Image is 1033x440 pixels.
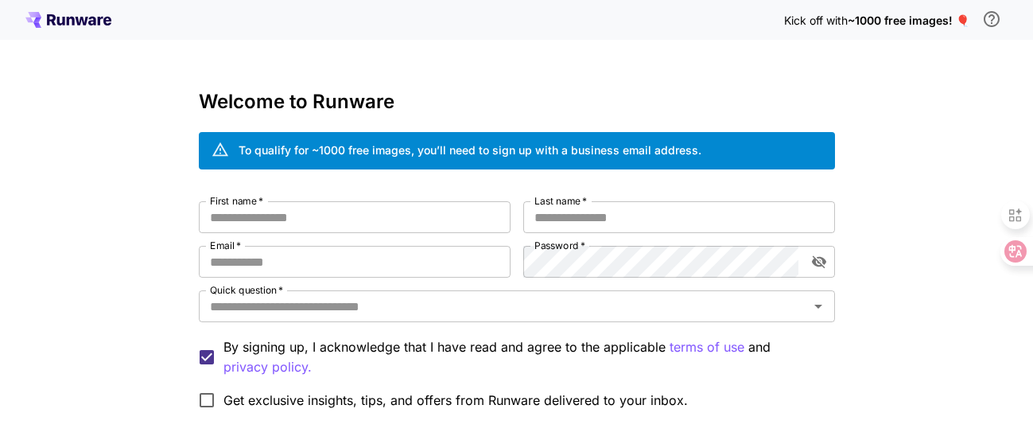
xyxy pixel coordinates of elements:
p: By signing up, I acknowledge that I have read and agree to the applicable and [223,337,822,377]
label: Last name [534,194,587,208]
span: Get exclusive insights, tips, and offers from Runware delivered to your inbox. [223,391,688,410]
p: terms of use [670,337,744,357]
h3: Welcome to Runware [199,91,835,113]
button: By signing up, I acknowledge that I have read and agree to the applicable terms of use and [223,357,312,377]
button: In order to qualify for free credit, you need to sign up with a business email address and click ... [976,3,1008,35]
button: By signing up, I acknowledge that I have read and agree to the applicable and privacy policy. [670,337,744,357]
label: Email [210,239,241,252]
label: Password [534,239,585,252]
label: Quick question [210,283,283,297]
span: ~1000 free images! 🎈 [848,14,969,27]
button: toggle password visibility [805,247,833,276]
button: Open [807,295,829,317]
label: First name [210,194,263,208]
div: To qualify for ~1000 free images, you’ll need to sign up with a business email address. [239,142,701,158]
span: Kick off with [784,14,848,27]
p: privacy policy. [223,357,312,377]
